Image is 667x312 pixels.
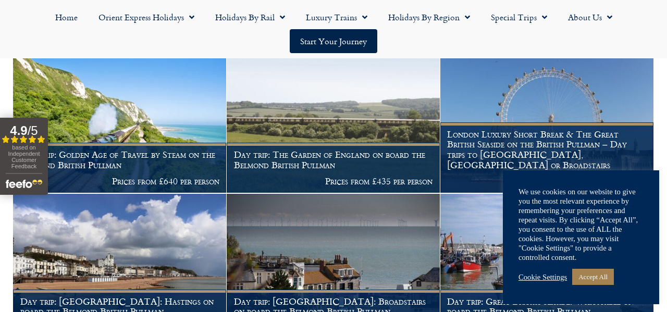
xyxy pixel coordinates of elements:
a: Luxury Trains [295,5,378,29]
a: Holidays by Region [378,5,480,29]
p: Prices from £435 per person [234,176,433,186]
a: Cookie Settings [518,272,567,282]
a: Day trip: The Garden of England on board the Belmond British Pullman Prices from £435 per person [227,47,440,194]
nav: Menu [5,5,662,53]
a: Orient Express Holidays [88,5,205,29]
a: Home [45,5,88,29]
p: Prices from £640 per person [20,176,219,186]
a: Holidays by Rail [205,5,295,29]
a: London Luxury Short Break & The Great British Seaside on the British Pullman – Day trips to [GEOG... [440,47,654,194]
a: About Us [558,5,623,29]
div: We use cookies on our website to give you the most relevant experience by remembering your prefer... [518,187,644,262]
a: Start your Journey [290,29,377,53]
h1: Day trip: Golden Age of Travel by Steam on the Belmond British Pullman [20,149,219,170]
a: Accept All [572,269,614,285]
a: Special Trips [480,5,558,29]
h1: Day trip: The Garden of England on board the Belmond British Pullman [234,149,433,170]
a: Day trip: Golden Age of Travel by Steam on the Belmond British Pullman Prices from £640 per person [13,47,227,194]
p: Prices from £675 per person [447,176,646,186]
h1: London Luxury Short Break & The Great British Seaside on the British Pullman – Day trips to [GEOG... [447,129,646,170]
